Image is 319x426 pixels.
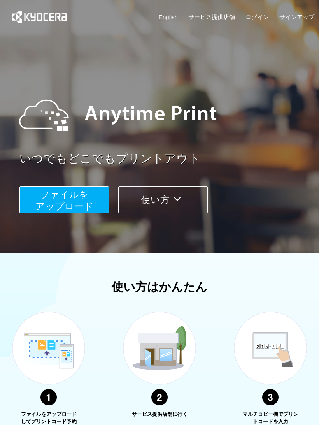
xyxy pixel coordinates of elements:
[19,150,319,167] a: いつでもどこでもプリントアウト
[19,186,109,213] button: ファイルを​​アップロード
[188,13,235,21] a: サービス提供店舗
[245,13,269,21] a: ログイン
[241,411,300,425] p: マルチコピー機でプリントコードを入力
[35,189,93,211] span: ファイルを ​​アップロード
[159,13,178,21] a: English
[279,13,314,21] a: サインアップ
[130,411,189,418] p: サービス提供店舗に行く
[118,186,208,213] button: 使い方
